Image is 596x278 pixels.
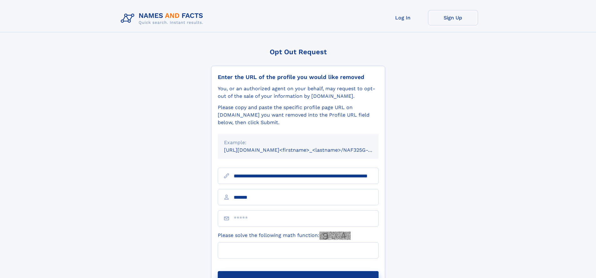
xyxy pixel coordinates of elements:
img: Logo Names and Facts [118,10,208,27]
a: Log In [378,10,428,25]
div: You, or an authorized agent on your behalf, may request to opt-out of the sale of your informatio... [218,85,379,100]
a: Sign Up [428,10,478,25]
div: Opt Out Request [211,48,385,56]
small: [URL][DOMAIN_NAME]<firstname>_<lastname>/NAF325G-xxxxxxxx [224,147,390,153]
div: Enter the URL of the profile you would like removed [218,74,379,81]
label: Please solve the following math function: [218,232,351,240]
div: Example: [224,139,372,146]
div: Please copy and paste the specific profile page URL on [DOMAIN_NAME] you want removed into the Pr... [218,104,379,126]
